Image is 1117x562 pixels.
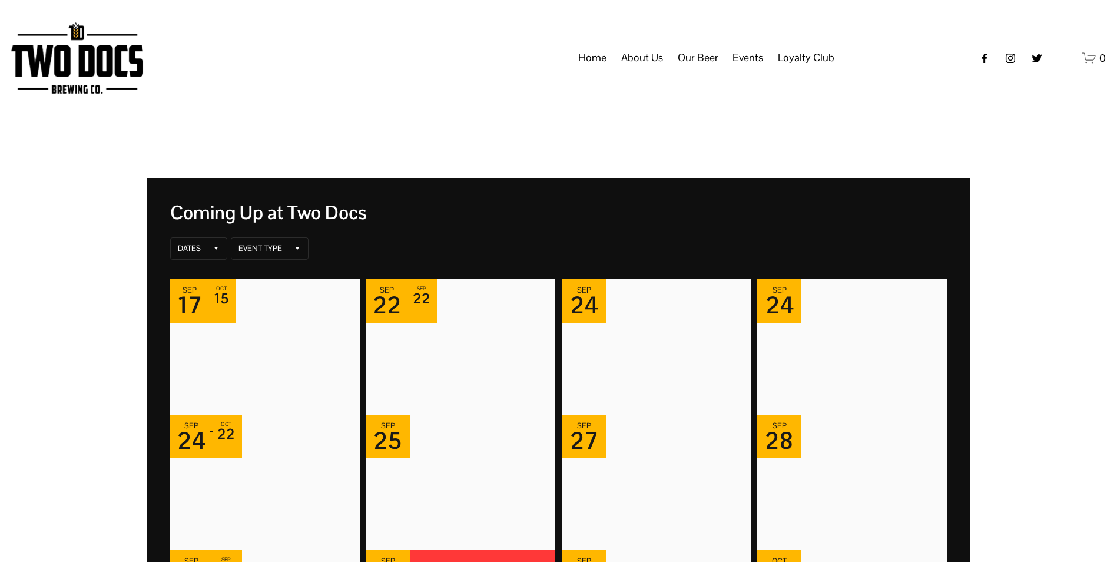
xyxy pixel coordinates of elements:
div: Event date: September 25 [366,415,410,458]
div: 22 [217,427,235,441]
div: Event date: September 28 [757,415,801,458]
div: Dates [178,244,201,253]
div: Sep [765,286,793,295]
div: 17 [177,295,202,316]
div: Event: Run Club [754,276,950,552]
div: Event Type [238,244,282,253]
span: About Us [621,48,663,68]
div: Coming Up at Two Docs [170,201,947,224]
div: Event date: September 27 [562,415,606,458]
a: folder dropdown [732,47,763,70]
span: Our Beer [678,48,718,68]
span: 0 [1099,51,1106,65]
a: Facebook [979,52,990,64]
div: 15 [214,291,229,305]
span: Loyalty Club [778,48,834,68]
a: folder dropdown [621,47,663,70]
div: 22 [413,291,430,305]
a: instagram-unauth [1005,52,1016,64]
div: 24 [765,295,793,316]
span: Events [732,48,763,68]
div: Oct [214,286,229,291]
div: Sep [177,422,205,430]
div: Event date: September 24 [562,279,606,323]
a: twitter-unauth [1031,52,1043,64]
img: Two Docs Brewing Co. [11,22,143,94]
a: folder dropdown [678,47,718,70]
a: Home [578,47,606,70]
div: 22 [373,295,401,316]
div: Sep [217,557,235,562]
a: 0 items in cart [1082,51,1106,65]
div: Sep [373,422,402,430]
div: Sep [413,286,430,291]
a: folder dropdown [778,47,834,70]
div: Sep [373,286,401,295]
div: 27 [569,430,598,451]
div: Event dates: September 24 - October 22 [170,415,242,458]
div: 28 [765,430,794,451]
div: Sep [177,286,202,295]
div: 24 [569,295,598,316]
div: 24 [177,430,205,451]
div: Event dates: September 17 - October 15 [170,279,236,323]
div: 25 [373,430,402,451]
div: Event date: September 24 [757,279,801,323]
div: Oct [217,421,235,427]
div: Sep [765,422,794,430]
div: Event dates: September 22 - September 22 [366,279,437,323]
div: Sep [569,422,598,430]
div: Sep [569,286,598,295]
